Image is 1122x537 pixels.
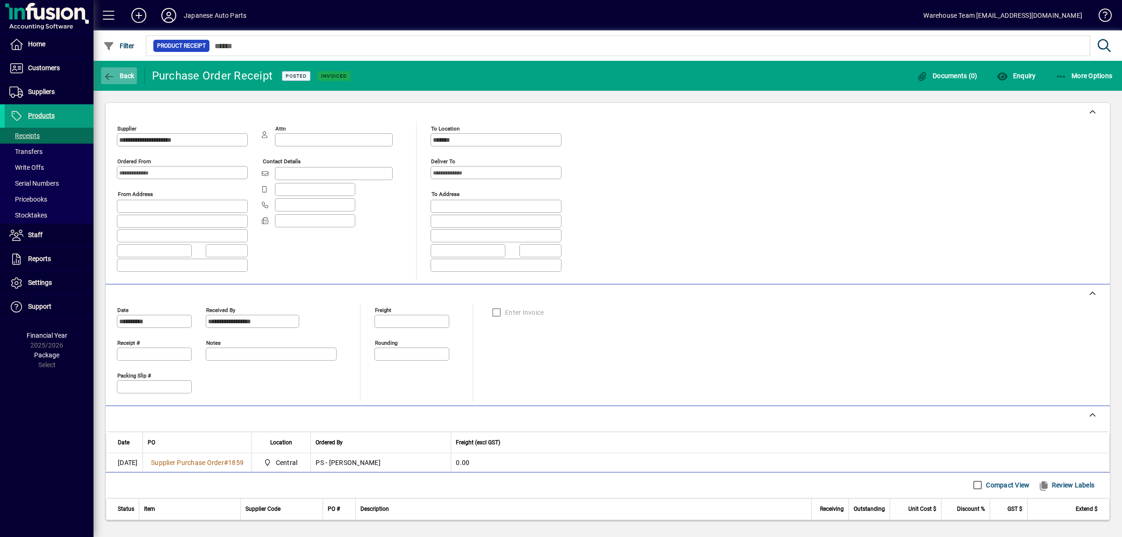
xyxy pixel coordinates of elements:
[5,224,93,247] a: Staff
[117,125,137,132] mat-label: Supplier
[854,504,885,514] span: Outstanding
[310,453,451,472] td: PS - [PERSON_NAME]
[157,41,206,51] span: Product Receipt
[28,88,55,95] span: Suppliers
[28,255,51,262] span: Reports
[820,504,844,514] span: Receiving
[5,33,93,56] a: Home
[5,207,93,223] a: Stocktakes
[34,351,59,359] span: Package
[957,504,985,514] span: Discount %
[997,72,1036,80] span: Enquiry
[5,160,93,175] a: Write Offs
[275,125,286,132] mat-label: Attn
[1034,477,1098,493] button: Review Labels
[451,453,1109,472] td: 0.00
[321,73,347,79] span: Invoiced
[148,437,247,448] div: PO
[431,125,460,132] mat-label: To location
[917,72,978,80] span: Documents (0)
[1007,504,1022,514] span: GST $
[1092,2,1110,32] a: Knowledge Base
[1038,478,1094,493] span: Review Labels
[9,148,43,155] span: Transfers
[118,437,129,448] span: Date
[923,8,1082,23] div: Warehouse Team [EMAIL_ADDRESS][DOMAIN_NAME]
[245,504,280,514] span: Supplier Code
[5,144,93,160] a: Transfers
[28,64,60,72] span: Customers
[106,453,143,472] td: [DATE]
[117,306,129,313] mat-label: Date
[228,459,244,466] span: 1859
[270,437,292,448] span: Location
[1056,72,1113,80] span: More Options
[276,458,298,467] span: Central
[286,73,307,79] span: Posted
[5,57,93,80] a: Customers
[184,8,246,23] div: Japanese Auto Parts
[152,68,273,83] div: Purchase Order Receipt
[118,504,134,514] span: Status
[375,306,391,313] mat-label: Freight
[261,457,301,468] span: Central
[908,504,936,514] span: Unit Cost $
[375,339,397,346] mat-label: Rounding
[5,247,93,271] a: Reports
[28,279,52,286] span: Settings
[1053,67,1115,84] button: More Options
[9,211,47,219] span: Stocktakes
[103,42,135,50] span: Filter
[9,180,59,187] span: Serial Numbers
[914,67,980,84] button: Documents (0)
[117,158,151,165] mat-label: Ordered from
[1076,504,1098,514] span: Extend $
[994,67,1038,84] button: Enquiry
[328,504,340,514] span: PO #
[151,459,224,466] span: Supplier Purchase Order
[5,128,93,144] a: Receipts
[9,164,44,171] span: Write Offs
[316,437,446,448] div: Ordered By
[456,437,500,448] span: Freight (excl GST)
[101,67,137,84] button: Back
[206,306,235,313] mat-label: Received by
[124,7,154,24] button: Add
[5,175,93,191] a: Serial Numbers
[984,480,1029,490] label: Compact View
[27,332,67,339] span: Financial Year
[5,295,93,319] a: Support
[28,40,45,48] span: Home
[28,231,43,239] span: Staff
[431,158,455,165] mat-label: Deliver To
[28,112,55,119] span: Products
[103,72,135,80] span: Back
[5,271,93,295] a: Settings
[148,437,155,448] span: PO
[118,437,138,448] div: Date
[154,7,184,24] button: Profile
[5,80,93,104] a: Suppliers
[9,196,47,203] span: Pricebooks
[148,457,247,468] a: Supplier Purchase Order#1859
[101,37,137,54] button: Filter
[456,437,1098,448] div: Freight (excl GST)
[117,339,140,346] mat-label: Receipt #
[93,67,145,84] app-page-header-button: Back
[206,339,221,346] mat-label: Notes
[5,191,93,207] a: Pricebooks
[117,372,151,378] mat-label: Packing Slip #
[224,459,228,466] span: #
[9,132,40,139] span: Receipts
[28,303,51,310] span: Support
[360,504,389,514] span: Description
[144,504,155,514] span: Item
[316,437,343,448] span: Ordered By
